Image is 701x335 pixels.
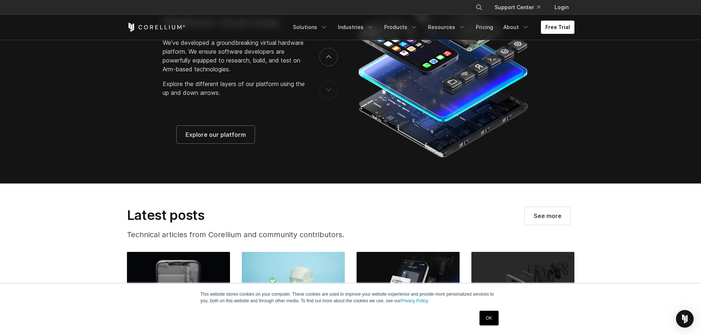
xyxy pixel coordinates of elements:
[288,21,332,34] a: Solutions
[319,81,338,99] button: previous
[127,229,378,240] p: Technical articles from Corellium and community contributors.
[534,211,562,220] span: See more
[163,79,305,97] p: Explore the different layers of our platform using the up and down arrows.
[177,126,255,143] a: Explore our platform
[201,291,501,304] p: This website stores cookies on your computer. These cookies are used to improve your website expe...
[380,21,422,34] a: Products
[127,252,230,316] img: OWASP Mobile Security Testing: How Virtual Devices Catch What Top 10 Checks Miss
[467,1,574,14] div: Navigation Menu
[472,1,486,14] button: Search
[525,207,570,225] a: Visit our blog
[319,48,338,66] button: next
[333,21,378,34] a: Industries
[499,21,534,34] a: About
[127,23,185,32] a: Corellium Home
[357,252,460,316] img: Corellium MATRIX: Automated MAST Testing for Mobile Security
[489,1,546,14] a: Support Center
[127,207,378,223] h2: Latest posts
[541,21,574,34] a: Free Trial
[185,130,246,139] span: Explore our platform
[471,252,574,316] img: How Stronger Security for Mobile OS Creates Challenges for Testing Applications
[424,21,470,34] a: Resources
[288,21,574,34] div: Navigation Menu
[471,21,498,34] a: Pricing
[242,252,345,316] img: Complete Guide: The Ins and Outs of Automated Mobile Application Security Testing
[676,310,694,328] div: Open Intercom Messenger
[479,311,498,325] a: OK
[549,1,574,14] a: Login
[401,298,429,303] a: Privacy Policy.
[163,38,305,74] p: We've developed a groundbreaking virtual hardware platform. We ensure software developers are pow...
